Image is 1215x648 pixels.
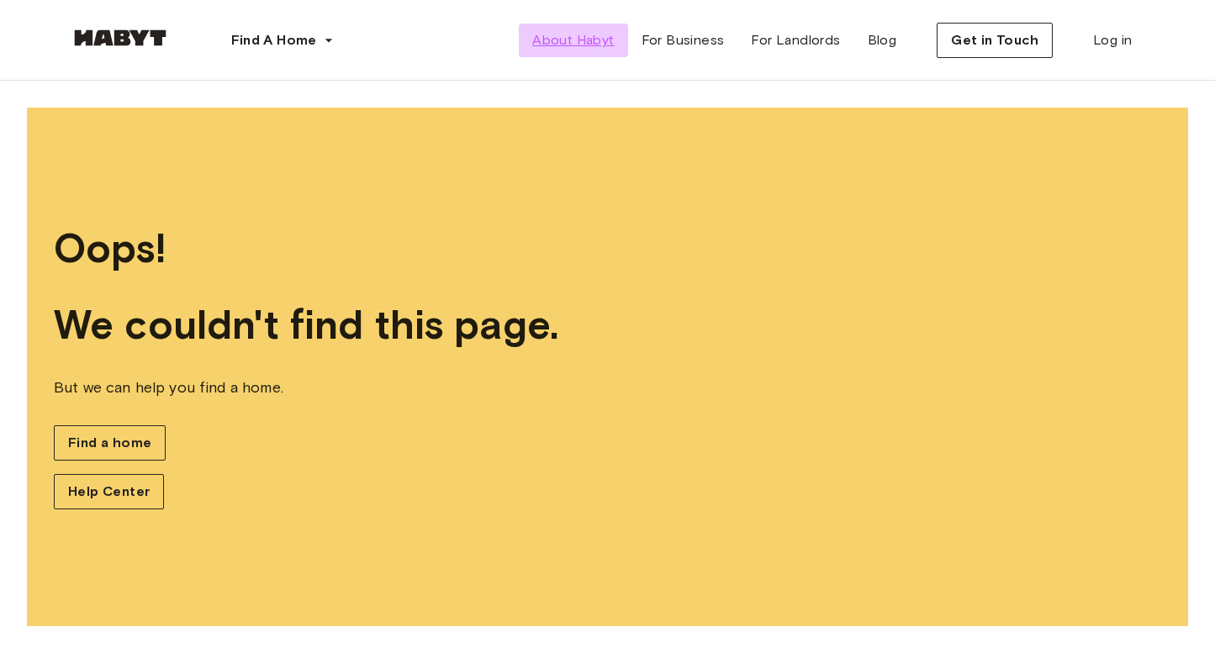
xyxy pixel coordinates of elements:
[1093,30,1132,50] span: Log in
[937,23,1053,58] button: Get in Touch
[70,29,171,46] img: Habyt
[737,24,853,57] a: For Landlords
[218,24,347,57] button: Find A Home
[68,433,151,453] span: Find a home
[54,425,166,461] a: Find a home
[54,474,164,509] a: Help Center
[54,377,1161,398] span: But we can help you find a home.
[628,24,738,57] a: For Business
[854,24,911,57] a: Blog
[1080,24,1145,57] a: Log in
[68,482,150,502] span: Help Center
[231,30,317,50] span: Find A Home
[868,30,897,50] span: Blog
[54,224,1161,273] span: Oops!
[751,30,840,50] span: For Landlords
[642,30,725,50] span: For Business
[951,30,1038,50] span: Get in Touch
[54,300,1161,350] span: We couldn't find this page.
[519,24,627,57] a: About Habyt
[532,30,614,50] span: About Habyt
